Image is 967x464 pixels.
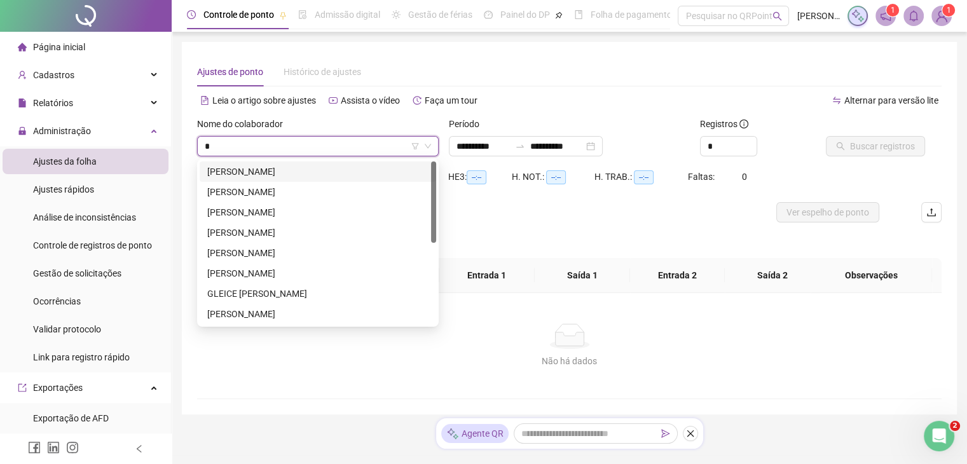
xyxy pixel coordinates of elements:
img: sparkle-icon.fc2bf0ac1784a2077858766a79e2daf3.svg [446,427,459,440]
span: notification [880,10,891,22]
th: Saída 2 [725,258,820,293]
div: HE 3: [448,170,512,184]
span: Exportações [33,383,83,393]
span: Relatórios [33,98,73,108]
span: [PERSON_NAME] [797,9,840,23]
span: pushpin [279,11,287,19]
div: GILVAN MAGALHÃES [200,263,436,283]
span: linkedin [47,441,60,454]
span: Faltas: [688,172,717,182]
span: filter [411,142,419,150]
span: Controle de ponto [203,10,274,20]
th: Observações [811,258,933,293]
span: history [413,96,422,105]
span: to [515,141,525,151]
div: ANTONIO GOMES DE SOUSA [200,182,436,202]
span: Ocorrências [33,296,81,306]
span: 1 [947,6,951,15]
span: swap-right [515,141,525,151]
th: Saída 1 [535,258,630,293]
span: file-done [298,10,307,19]
div: H. TRAB.: [594,170,687,184]
span: Histórico de ajustes [284,67,361,77]
span: left [135,444,144,453]
span: Administração [33,126,91,136]
span: bell [908,10,919,22]
span: 0 [742,172,747,182]
span: sun [392,10,401,19]
span: Painel do DP [500,10,550,20]
sup: 1 [886,4,899,17]
span: search [772,11,782,21]
span: lock [18,126,27,135]
button: Ver espelho de ponto [776,202,879,222]
span: Observações [821,268,922,282]
th: Entrada 2 [630,258,725,293]
span: Ajustes de ponto [197,67,263,77]
span: user-add [18,71,27,79]
div: [PERSON_NAME] [207,205,429,219]
div: [PERSON_NAME] [207,307,429,321]
span: book [574,10,583,19]
div: [PERSON_NAME] [207,185,429,199]
span: Folha de pagamento [591,10,672,20]
span: info-circle [739,119,748,128]
div: [PERSON_NAME] [207,165,429,179]
span: Alternar para versão lite [844,95,938,106]
div: ALAN NEVES MOREIRA [200,161,436,182]
div: Não há dados [212,354,926,368]
span: --:-- [634,170,654,184]
img: 36607 [932,6,951,25]
div: FABIO GOMES DA SILVA [200,243,436,263]
span: Gestão de solicitações [33,268,121,278]
sup: Atualize o seu contato no menu Meus Dados [942,4,955,17]
span: Validar protocolo [33,324,101,334]
th: Entrada 1 [439,258,535,293]
div: GLEICE [PERSON_NAME] [207,287,429,301]
span: Análise de inconsistências [33,212,136,222]
span: upload [926,207,936,217]
span: facebook [28,441,41,454]
span: dashboard [484,10,493,19]
div: [PERSON_NAME] [207,266,429,280]
span: 1 [891,6,895,15]
label: Nome do colaborador [197,117,291,131]
span: instagram [66,441,79,454]
span: Registros [700,117,748,131]
span: Admissão digital [315,10,380,20]
span: Exportação de AFD [33,413,109,423]
span: 2 [950,421,960,431]
span: Leia o artigo sobre ajustes [212,95,316,106]
span: youtube [329,96,338,105]
span: --:-- [546,170,566,184]
div: [PERSON_NAME] [207,226,429,240]
span: Controle de registros de ponto [33,240,152,250]
span: close [686,429,695,438]
button: Buscar registros [826,136,925,156]
span: Página inicial [33,42,85,52]
span: down [424,142,432,150]
span: home [18,43,27,51]
span: pushpin [555,11,563,19]
img: sparkle-icon.fc2bf0ac1784a2077858766a79e2daf3.svg [851,9,865,23]
span: send [661,429,670,438]
span: Ajustes da folha [33,156,97,167]
div: DANIEL DE FRANÇA [200,222,436,243]
span: Gestão de férias [408,10,472,20]
iframe: Intercom live chat [924,421,954,451]
span: Faça um tour [425,95,477,106]
span: Link para registro rápido [33,352,130,362]
div: H. NOT.: [512,170,594,184]
div: [PERSON_NAME] [207,246,429,260]
span: export [18,383,27,392]
span: file [18,99,27,107]
span: Ajustes rápidos [33,184,94,194]
div: ISAIAS VIEIRA DA SILVA [200,304,436,324]
div: CLEISSON MATOS SILVA [200,202,436,222]
span: clock-circle [187,10,196,19]
span: Assista o vídeo [341,95,400,106]
span: Cadastros [33,70,74,80]
div: GLEICE KELLY SILVEIRA VILELA [200,283,436,304]
label: Período [449,117,488,131]
div: Agente QR [441,424,509,443]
